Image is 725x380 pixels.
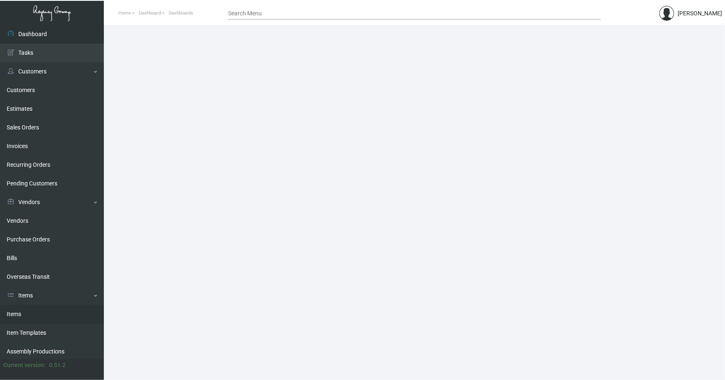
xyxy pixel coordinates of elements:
span: Home [118,10,131,16]
span: Dashboard [139,10,161,16]
span: Dashboards [169,10,193,16]
div: 0.51.2 [49,361,66,370]
div: Current version: [3,361,46,370]
img: admin@bootstrapmaster.com [659,6,674,21]
div: [PERSON_NAME] [678,9,722,18]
